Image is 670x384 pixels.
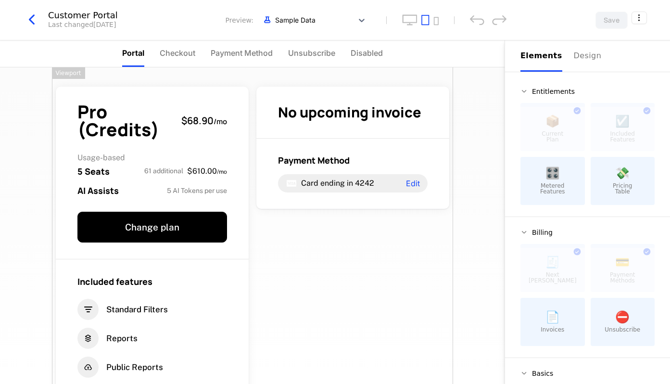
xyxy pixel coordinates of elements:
[77,212,227,243] button: Change plan
[532,88,575,95] span: Entitlements
[278,102,421,122] span: No upcoming invoice
[144,166,183,176] span: 61 additional
[470,15,484,25] div: undo
[520,40,655,72] div: Choose Sub Page
[532,229,553,236] span: Billing
[48,20,116,29] div: Last changed [DATE]
[406,179,420,187] span: Edit
[77,299,99,320] i: filter
[615,311,630,323] span: ⛔️
[106,304,168,315] span: Standard Filters
[278,154,350,166] span: Payment Method
[492,15,506,25] div: redo
[605,327,640,333] span: Unsubscribe
[545,167,560,179] span: 🎛️
[532,370,553,377] span: Basics
[187,166,227,177] span: $610.00
[77,166,110,177] span: 5 Seats
[77,154,227,162] span: Usage-based
[613,183,632,194] span: Pricing Table
[632,12,647,24] button: Select action
[433,17,439,26] button: mobile
[77,328,99,349] i: stacks
[160,47,195,59] span: Checkout
[167,186,227,195] span: 5 AI Tokens per use
[106,362,163,373] span: Public Reports
[106,333,138,344] span: Reports
[301,179,353,188] span: Card ending in
[574,50,605,62] div: Design
[52,67,85,79] div: Viewport
[214,116,227,127] sub: / mo
[545,311,560,323] span: 📄
[48,11,118,20] div: Customer Portal
[77,357,99,378] i: cloud-up
[77,185,119,196] span: AI Assists
[217,168,227,175] sub: / mo
[77,103,174,139] span: Pro (Credits)
[288,47,335,59] span: Unsubscribe
[181,114,214,127] span: $68.90
[286,178,297,189] i: visa
[77,276,152,287] span: Included features
[211,47,273,59] span: Payment Method
[541,327,564,333] span: Invoices
[351,47,383,59] span: Disabled
[615,167,630,179] span: 💸
[421,14,430,26] button: tablet
[355,179,374,188] span: 4242
[122,47,144,59] span: Portal
[540,183,565,194] span: Metered Features
[402,14,417,26] button: desktop
[520,50,562,62] div: Elements
[595,12,628,29] button: Save
[226,15,253,25] span: Preview:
